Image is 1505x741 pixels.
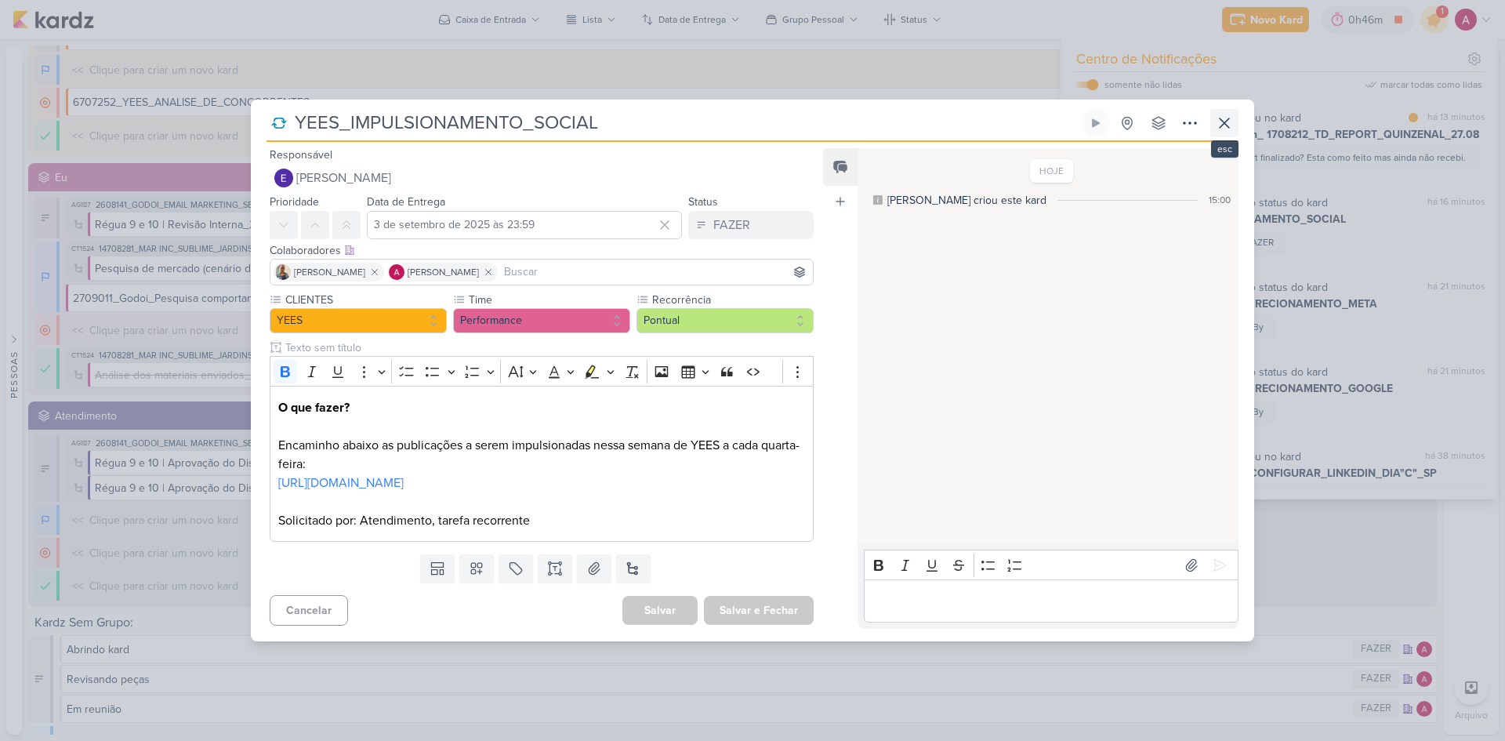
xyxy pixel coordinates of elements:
[688,211,814,239] button: FAZER
[467,292,630,308] label: Time
[1090,117,1102,129] div: Ligar relógio
[278,400,350,416] strong: O que fazer?
[270,595,348,626] button: Cancelar
[270,195,319,209] label: Prioridade
[636,308,814,333] button: Pontual
[1211,140,1238,158] div: esc
[278,475,404,491] a: [URL][DOMAIN_NAME]
[651,292,814,308] label: Recorrência
[270,356,814,387] div: Editor toolbar
[296,169,391,187] span: [PERSON_NAME]
[367,211,682,239] input: Select a date
[270,386,814,542] div: Editor editing area: main
[270,164,814,192] button: [PERSON_NAME]
[688,195,718,209] label: Status
[275,264,291,280] img: Iara Santos
[501,263,810,282] input: Buscar
[294,265,365,279] span: [PERSON_NAME]
[290,109,1079,137] input: Kard Sem Título
[389,264,404,280] img: Alessandra Gomes
[282,340,814,356] input: Texto sem título
[278,398,805,474] p: Encaminho abaixo as publicações a serem impulsionadas nessa semana de YEES a cada quarta-feira:
[284,292,447,308] label: CLIENTES
[367,195,445,209] label: Data de Entrega
[278,511,805,530] p: Solicitado por: Atendimento, tarefa recorrente
[453,308,630,333] button: Performance
[887,192,1046,209] div: [PERSON_NAME] criou este kard
[270,148,332,162] label: Responsável
[864,550,1238,580] div: Editor toolbar
[408,265,479,279] span: [PERSON_NAME]
[270,308,447,333] button: YEES
[713,216,750,234] div: FAZER
[270,242,814,259] div: Colaboradores
[1209,193,1231,207] div: 15:00
[274,169,293,187] img: Eduardo Quaresma
[864,579,1238,623] div: Editor editing area: main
